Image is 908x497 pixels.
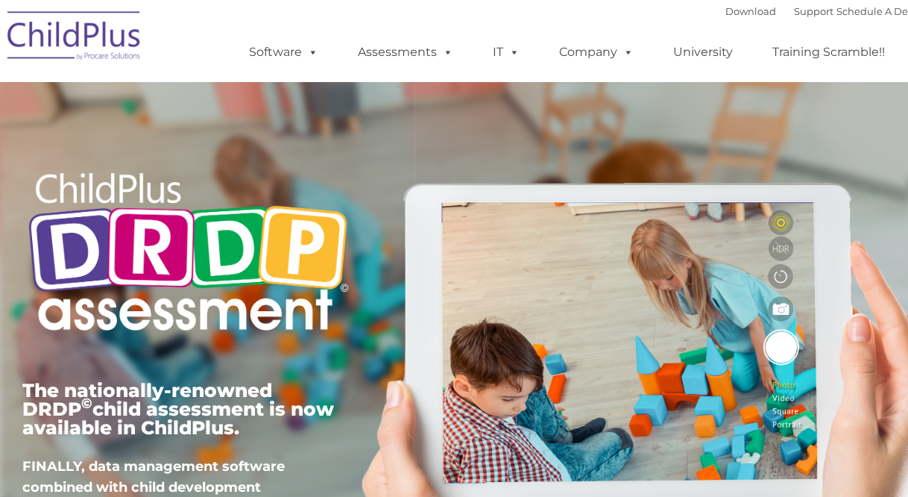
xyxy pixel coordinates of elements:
img: Copyright - DRDP Logo Light [22,153,354,355]
a: IT [478,37,535,67]
a: Download [725,5,776,17]
sup: © [81,395,92,412]
a: Software [234,37,333,67]
a: Training Scramble!! [757,37,900,67]
a: University [658,37,748,67]
a: Company [544,37,649,67]
span: The nationally-renowned DRDP child assessment is now available in ChildPlus. [22,379,334,439]
a: Assessments [343,37,468,67]
a: Support [794,5,833,17]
